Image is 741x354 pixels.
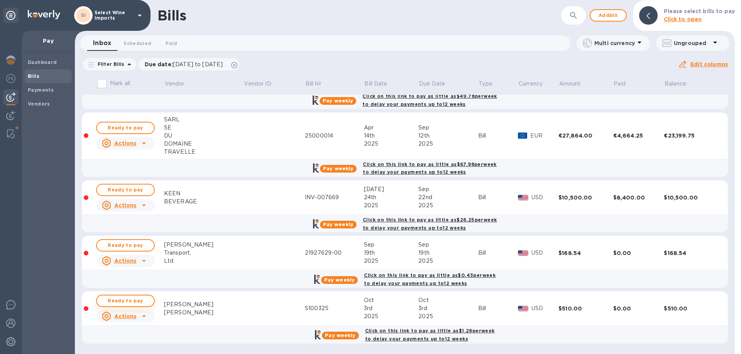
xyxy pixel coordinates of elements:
div: BEVERAGE [164,198,244,206]
span: Add bill [597,11,620,20]
img: Logo [28,10,60,19]
p: Bill Date [364,80,387,88]
b: Click on this link to pay as little as $67.98 per week to delay your payments up to 12 weeks [363,161,496,175]
p: Amount [559,80,581,88]
div: SARL [164,116,244,124]
div: $0.00 [613,249,664,257]
div: 12th [418,132,478,140]
h1: Bills [157,7,186,23]
img: Foreign exchange [6,74,15,83]
button: Ready to pay [96,184,155,196]
div: €23,199.75 [664,132,718,139]
b: Click on this link to pay as little as $0.43 per week to delay your payments up to 12 weeks [364,272,496,286]
span: Ready to pay [103,185,148,195]
p: USD [531,249,558,257]
button: Ready to pay [96,122,155,134]
u: Actions [114,202,136,208]
div: Sep [418,124,478,132]
div: KEEN [164,190,244,198]
div: Unpin categories [3,8,19,23]
div: 2025 [418,257,478,265]
div: 25000014 [305,132,364,140]
span: Paid [166,39,177,47]
p: Paid [614,80,626,88]
div: Bill [478,304,518,312]
img: USD [518,250,528,256]
button: Ready to pay [96,295,155,307]
span: Paid [614,80,636,88]
div: €27,864.00 [558,132,613,139]
div: 2025 [418,140,478,148]
div: 22nd [418,193,478,201]
div: 2025 [418,201,478,210]
div: Bill [478,132,518,140]
span: [DATE] to [DATE] [173,61,223,67]
p: USD [531,193,558,201]
span: Bill № [306,80,332,88]
span: Amount [559,80,591,88]
div: 3rd [418,304,478,312]
p: Filter Bills [95,61,125,67]
div: 3rd [364,304,419,312]
p: Type [479,80,492,88]
b: Pay weekly [324,277,355,283]
b: Click to open [664,16,702,22]
div: [PERSON_NAME] [164,309,244,317]
div: [PERSON_NAME] [164,241,244,249]
u: Actions [114,140,136,146]
span: Currency [519,80,543,88]
p: Select Wine Imports [95,10,133,21]
div: 24th [364,193,419,201]
span: Ready to pay [103,296,148,305]
div: $510.00 [664,305,718,312]
div: 19th [418,249,478,257]
span: Due Date [419,80,455,88]
span: Balance [665,80,696,88]
span: Scheduled [123,39,151,47]
span: Type [479,80,502,88]
div: Sep [418,185,478,193]
div: Apr [364,124,419,132]
button: Addbill [590,9,627,22]
p: Balance [665,80,686,88]
p: USD [531,304,558,312]
p: EUR [530,132,558,140]
img: USD [518,306,528,311]
p: Vendor [165,80,184,88]
div: 2025 [364,257,419,265]
div: 2025 [364,140,419,148]
p: Ungrouped [674,39,711,47]
div: Bill [478,249,518,257]
div: Sep [418,241,478,249]
u: Edit columns [690,61,728,67]
p: Multi currency [594,39,635,47]
span: Ready to pay [103,123,148,133]
div: Transport, [164,249,244,257]
u: Actions [114,258,136,264]
b: SI [81,12,86,18]
div: Oct [364,296,419,304]
div: Oct [418,296,478,304]
div: SE [164,124,244,132]
p: Vendor ID [244,80,271,88]
b: Pay weekly [323,166,354,171]
div: 21927629-00 [305,249,364,257]
p: Bill № [306,80,321,88]
div: [DATE] [364,185,419,193]
div: 2025 [418,312,478,320]
div: $510.00 [558,305,613,312]
div: $168.54 [664,249,718,257]
b: Pay weekly [323,221,354,227]
button: Ready to pay [96,239,155,252]
b: Payments [28,87,54,93]
div: 19th [364,249,419,257]
div: $168.54 [558,249,613,257]
p: Due Date [419,80,445,88]
div: Ltd. [164,257,244,265]
b: Pay weekly [323,98,353,104]
b: Click on this link to pay as little as $26.25 per week to delay your payments up to 12 weeks [363,217,497,231]
b: Click on this link to pay as little as $1.28 per week to delay your payments up to 12 weeks [365,328,495,342]
b: Dashboard [28,59,57,65]
div: DU [164,132,244,140]
div: [PERSON_NAME] [164,300,244,309]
